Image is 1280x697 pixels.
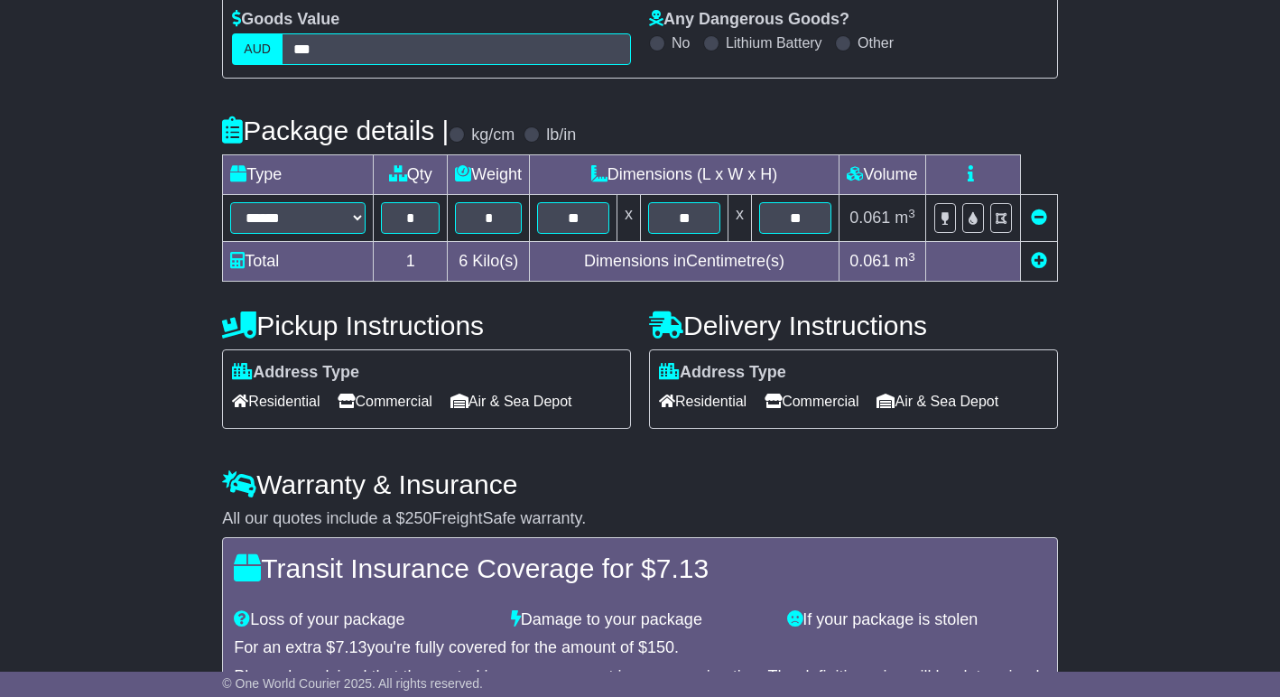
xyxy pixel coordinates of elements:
span: m [895,252,915,270]
span: 7.13 [335,638,366,656]
td: 1 [374,242,448,282]
td: x [617,195,641,242]
td: Dimensions in Centimetre(s) [530,242,839,282]
a: Add new item [1031,252,1047,270]
span: Commercial [338,387,431,415]
h4: Pickup Instructions [222,311,631,340]
span: 150 [647,638,674,656]
span: 250 [404,509,431,527]
div: Damage to your package [502,610,778,630]
sup: 3 [908,207,915,220]
span: Air & Sea Depot [450,387,572,415]
div: For an extra $ you're fully covered for the amount of $ . [234,638,1045,658]
h4: Delivery Instructions [649,311,1058,340]
td: Type [223,155,374,195]
span: m [895,209,915,227]
td: Kilo(s) [448,242,530,282]
div: Loss of your package [225,610,501,630]
span: Residential [232,387,320,415]
h4: Transit Insurance Coverage for $ [234,553,1045,583]
h4: Warranty & Insurance [222,469,1057,499]
span: 6 [459,252,468,270]
a: Remove this item [1031,209,1047,227]
label: No [672,34,690,51]
sup: 3 [908,250,915,264]
span: Air & Sea Depot [877,387,998,415]
span: 0.061 [849,252,890,270]
label: kg/cm [471,125,515,145]
label: lb/in [546,125,576,145]
div: If your package is stolen [778,610,1054,630]
div: All our quotes include a $ FreightSafe warranty. [222,509,1057,529]
label: Goods Value [232,10,339,30]
h4: Package details | [222,116,449,145]
span: Residential [659,387,747,415]
label: Other [858,34,894,51]
td: Total [223,242,374,282]
td: Weight [448,155,530,195]
label: Any Dangerous Goods? [649,10,849,30]
span: 7.13 [656,553,709,583]
td: x [728,195,752,242]
span: Commercial [765,387,858,415]
td: Volume [839,155,926,195]
td: Qty [374,155,448,195]
span: © One World Courier 2025. All rights reserved. [222,676,483,691]
label: Address Type [659,363,786,383]
label: AUD [232,33,283,65]
td: Dimensions (L x W x H) [530,155,839,195]
label: Address Type [232,363,359,383]
span: 0.061 [849,209,890,227]
label: Lithium Battery [726,34,822,51]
